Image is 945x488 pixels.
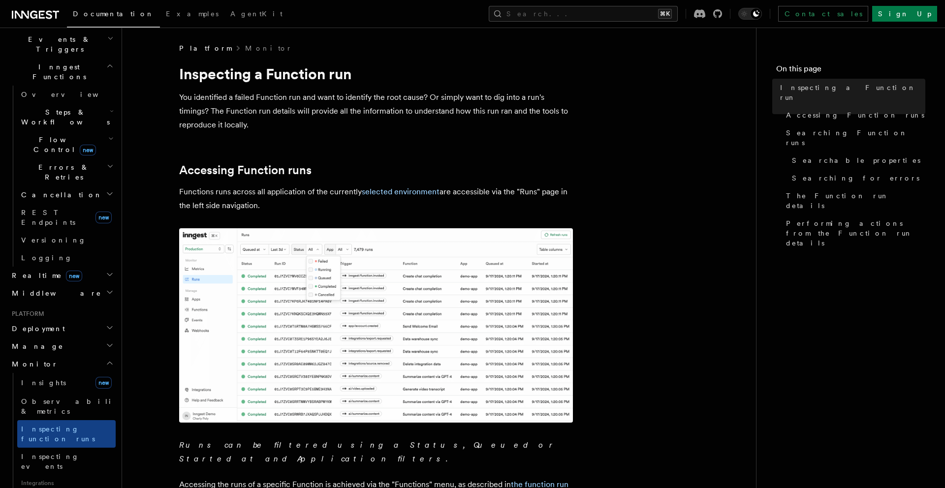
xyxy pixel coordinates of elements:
[95,377,112,389] span: new
[17,103,116,131] button: Steps & Workflows
[17,393,116,420] a: Observability & metrics
[17,107,110,127] span: Steps & Workflows
[80,145,96,155] span: new
[67,3,160,28] a: Documentation
[17,231,116,249] a: Versioning
[786,218,925,248] span: Performing actions from the Function run details
[179,440,557,463] em: Runs can be filtered using a Status, Queued or Started at and Application filters.
[21,254,72,262] span: Logging
[8,341,63,351] span: Manage
[776,63,925,79] h4: On this page
[179,228,573,423] img: The "Handle failed payments" Function runs list features a run in a failing state.
[8,310,44,318] span: Platform
[786,128,925,148] span: Searching Function runs
[21,209,75,226] span: REST Endpoints
[21,236,86,244] span: Versioning
[179,43,231,53] span: Platform
[8,337,116,355] button: Manage
[8,267,116,284] button: Realtimenew
[8,34,107,54] span: Events & Triggers
[17,190,102,200] span: Cancellation
[778,6,868,22] a: Contact sales
[73,10,154,18] span: Documentation
[8,284,116,302] button: Middleware
[166,10,219,18] span: Examples
[17,162,107,182] span: Errors & Retries
[230,10,283,18] span: AgentKit
[179,185,573,213] p: Functions runs across all application of the currently are accessible via the "Runs" page in the ...
[8,288,101,298] span: Middleware
[17,135,108,154] span: Flow Control
[780,83,925,102] span: Inspecting a Function run
[8,30,116,58] button: Events & Triggers
[17,249,116,267] a: Logging
[782,214,925,252] a: Performing actions from the Function run details
[17,373,116,393] a: Insightsnew
[179,65,573,83] h1: Inspecting a Function run
[792,155,920,165] span: Searchable properties
[776,79,925,106] a: Inspecting a Function run
[245,43,292,53] a: Monitor
[8,355,116,373] button: Monitor
[658,9,672,19] kbd: ⌘K
[17,448,116,475] a: Inspecting events
[21,397,123,415] span: Observability & metrics
[179,163,312,177] a: Accessing Function runs
[17,204,116,231] a: REST Endpointsnew
[17,131,116,158] button: Flow Controlnew
[8,86,116,267] div: Inngest Functions
[17,86,116,103] a: Overview
[786,110,924,120] span: Accessing Function runs
[872,6,937,22] a: Sign Up
[788,169,925,187] a: Searching for errors
[17,158,116,186] button: Errors & Retries
[786,191,925,211] span: The Function run details
[66,271,82,281] span: new
[738,8,762,20] button: Toggle dark mode
[782,124,925,152] a: Searching Function runs
[95,212,112,223] span: new
[8,58,116,86] button: Inngest Functions
[21,425,95,443] span: Inspecting function runs
[8,359,58,369] span: Monitor
[17,186,116,204] button: Cancellation
[21,91,123,98] span: Overview
[21,379,66,387] span: Insights
[8,320,116,337] button: Deployment
[21,453,79,470] span: Inspecting events
[8,62,106,82] span: Inngest Functions
[224,3,288,27] a: AgentKit
[8,324,65,334] span: Deployment
[782,106,925,124] a: Accessing Function runs
[17,420,116,448] a: Inspecting function runs
[489,6,678,22] button: Search...⌘K
[788,152,925,169] a: Searchable properties
[179,91,573,132] p: You identified a failed Function run and want to identify the root cause? Or simply want to dig i...
[782,187,925,214] a: The Function run details
[8,271,82,280] span: Realtime
[362,187,440,196] a: selected environment
[792,173,919,183] span: Searching for errors
[160,3,224,27] a: Examples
